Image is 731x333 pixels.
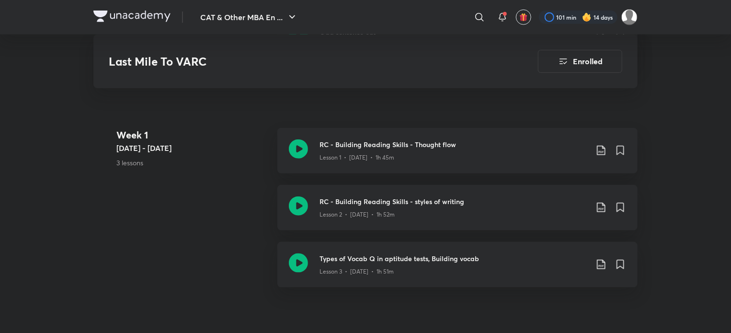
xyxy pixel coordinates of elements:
[621,9,638,25] img: Aparna Dubey
[116,158,270,168] p: 3 lessons
[582,12,592,22] img: streak
[320,253,588,264] h3: Types of Vocab Q in aptitude tests, Building vocab
[277,128,638,185] a: RC - Building Reading Skills - Thought flowLesson 1 • [DATE] • 1h 45m
[109,55,484,69] h3: Last Mile To VARC
[277,242,638,299] a: Types of Vocab Q in aptitude tests, Building vocabLesson 3 • [DATE] • 1h 51m
[116,142,270,154] h5: [DATE] - [DATE]
[320,267,394,276] p: Lesson 3 • [DATE] • 1h 51m
[320,196,588,207] h3: RC - Building Reading Skills - styles of writing
[519,13,528,22] img: avatar
[116,128,270,142] h4: Week 1
[320,139,588,149] h3: RC - Building Reading Skills - Thought flow
[320,210,395,219] p: Lesson 2 • [DATE] • 1h 52m
[320,153,394,162] p: Lesson 1 • [DATE] • 1h 45m
[194,8,304,27] button: CAT & Other MBA En ...
[538,50,622,73] button: Enrolled
[93,11,171,24] a: Company Logo
[277,185,638,242] a: RC - Building Reading Skills - styles of writingLesson 2 • [DATE] • 1h 52m
[93,11,171,22] img: Company Logo
[516,10,531,25] button: avatar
